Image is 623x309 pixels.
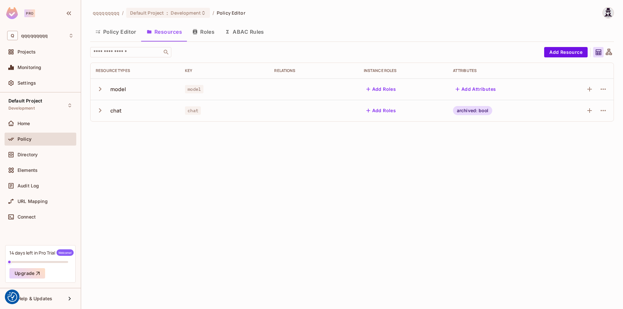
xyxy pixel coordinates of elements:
span: : [166,10,168,16]
span: Policy [18,137,31,142]
span: Development [8,106,35,111]
img: Alibek Mustafin [603,7,614,18]
button: Resources [141,24,187,40]
span: Development [171,10,201,16]
span: Settings [18,80,36,86]
button: Add Resource [544,47,588,57]
button: Add Roles [364,84,399,94]
div: Key [185,68,264,73]
span: model [185,85,203,93]
button: Upgrade [9,268,45,279]
span: Default Project [130,10,164,16]
button: Add Roles [364,105,399,116]
button: Consent Preferences [7,292,17,302]
img: Revisit consent button [7,292,17,302]
button: Policy Editor [90,24,141,40]
span: Connect [18,214,36,220]
span: Help & Updates [18,296,52,301]
span: the active workspace [93,10,119,16]
button: Roles [187,24,220,40]
span: chat [185,106,201,115]
button: Add Attributes [453,84,499,94]
span: Welcome! [56,249,74,256]
li: / [213,10,214,16]
span: Projects [18,49,36,54]
span: Default Project [8,98,42,103]
span: Audit Log [18,183,39,188]
span: Q [7,31,18,40]
div: model [110,86,126,93]
div: Instance roles [364,68,443,73]
button: ABAC Rules [220,24,269,40]
span: Home [18,121,30,126]
span: Workspace: qqqqqqqqq [21,33,48,38]
li: / [122,10,124,16]
div: 14 days left in Pro Trial [9,249,74,256]
div: Relations [274,68,353,73]
img: SReyMgAAAABJRU5ErkJggg== [6,7,18,19]
span: Directory [18,152,38,157]
span: Monitoring [18,65,42,70]
div: archived: bool [453,106,492,115]
div: chat [110,107,122,114]
div: Pro [24,9,35,17]
span: Elements [18,168,38,173]
span: URL Mapping [18,199,48,204]
div: Resource Types [96,68,175,73]
span: Policy Editor [217,10,245,16]
div: Attributes [453,68,545,73]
